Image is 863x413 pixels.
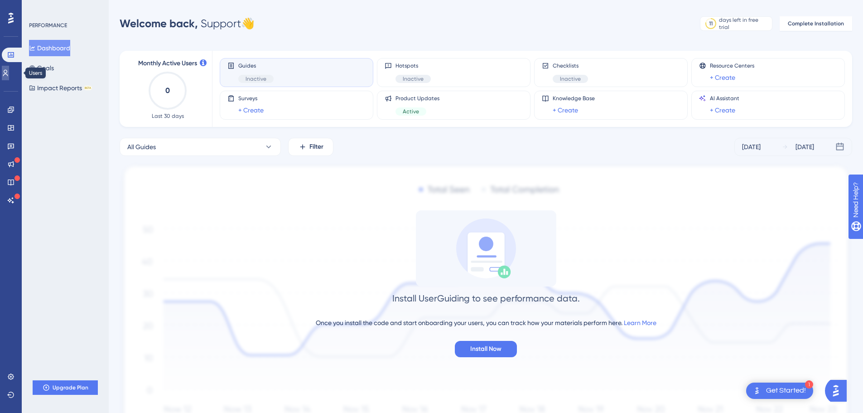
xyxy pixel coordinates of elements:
[29,60,54,76] button: Goals
[21,2,57,13] span: Need Help?
[53,384,88,391] span: Upgrade Plan
[710,62,754,69] span: Resource Centers
[316,317,656,328] div: Once you install the code and start onboarding your users, you can track how your materials perfo...
[780,16,852,31] button: Complete Installation
[403,108,419,115] span: Active
[560,75,581,83] span: Inactive
[553,95,595,102] span: Knowledge Base
[710,95,739,102] span: AI Assistant
[395,95,439,102] span: Product Updates
[309,141,323,152] span: Filter
[455,341,517,357] button: Install Now
[553,105,578,116] a: + Create
[742,141,761,152] div: [DATE]
[84,86,92,90] div: BETA
[710,72,735,83] a: + Create
[127,141,156,152] span: All Guides
[29,40,70,56] button: Dashboard
[138,58,197,69] span: Monthly Active Users
[553,62,588,69] span: Checklists
[395,62,431,69] span: Hotspots
[33,380,98,395] button: Upgrade Plan
[710,105,735,116] a: + Create
[624,319,656,326] a: Learn More
[238,62,274,69] span: Guides
[120,17,198,30] span: Welcome back,
[392,292,580,305] div: Install UserGuiding to see performance data.
[238,95,264,102] span: Surveys
[403,75,424,83] span: Inactive
[120,138,281,156] button: All Guides
[165,86,170,95] text: 0
[470,344,501,355] span: Install Now
[29,80,92,96] button: Impact ReportsBETA
[719,16,769,31] div: days left in free trial
[288,138,333,156] button: Filter
[238,105,264,116] a: + Create
[796,141,814,152] div: [DATE]
[805,380,813,389] div: 1
[788,20,844,27] span: Complete Installation
[29,22,67,29] div: PERFORMANCE
[709,20,713,27] div: 11
[746,383,813,399] div: Open Get Started! checklist, remaining modules: 1
[825,377,852,404] iframe: UserGuiding AI Assistant Launcher
[752,385,762,396] img: launcher-image-alternative-text
[152,112,184,120] span: Last 30 days
[766,386,806,396] div: Get Started!
[246,75,266,83] span: Inactive
[120,16,255,31] div: Support 👋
